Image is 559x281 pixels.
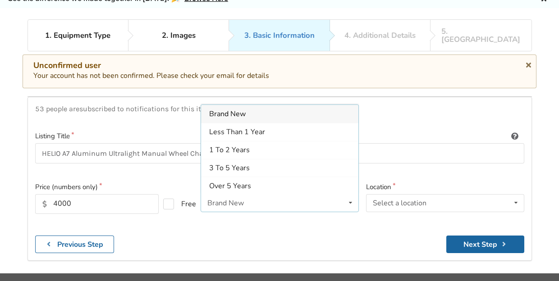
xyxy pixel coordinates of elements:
div: Select a location [373,199,426,207]
label: Free [163,199,189,209]
p: 53 people are subscribed to notifications for this item [35,104,524,113]
div: 2. Images [162,32,196,40]
div: Your account has not been confirmed. Please check your email for details [33,60,526,81]
div: Unconfirmed user [33,60,526,71]
button: Previous Step [35,236,115,253]
div: Brand New [207,199,244,207]
span: 3 To 5 Years [209,163,250,172]
span: Over 5 Years [209,181,251,190]
span: 1 To 2 Years [209,145,250,155]
b: Previous Step [57,240,103,249]
label: Price (numbers only) [35,182,193,192]
button: Next Step [446,236,524,253]
label: Location [366,182,524,192]
div: 1. Equipment Type [45,32,110,40]
label: Listing Title [35,131,524,141]
span: Less Than 1 Year [209,127,265,137]
div: 3. Basic Information [244,32,315,40]
span: Brand New [209,109,246,119]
